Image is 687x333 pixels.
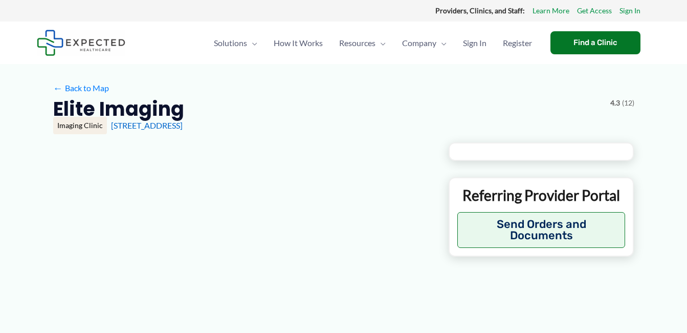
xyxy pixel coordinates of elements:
a: Sign In [619,4,640,17]
span: Menu Toggle [375,25,386,61]
img: Expected Healthcare Logo - side, dark font, small [37,30,125,56]
a: Get Access [577,4,612,17]
span: (12) [622,96,634,110]
div: Imaging Clinic [53,117,107,134]
button: Send Orders and Documents [457,212,626,248]
span: Sign In [463,25,486,61]
a: ResourcesMenu Toggle [331,25,394,61]
a: SolutionsMenu Toggle [206,25,265,61]
span: ← [53,83,63,93]
span: How It Works [274,25,323,61]
p: Referring Provider Portal [457,186,626,204]
a: How It Works [265,25,331,61]
span: 4.3 [610,96,620,110]
a: ←Back to Map [53,80,109,96]
span: Solutions [214,25,247,61]
a: Find a Clinic [550,31,640,54]
span: Register [503,25,532,61]
nav: Primary Site Navigation [206,25,540,61]
a: CompanyMenu Toggle [394,25,455,61]
h2: Elite Imaging [53,96,184,121]
a: Sign In [455,25,495,61]
a: Learn More [533,4,569,17]
span: Menu Toggle [436,25,447,61]
span: Company [402,25,436,61]
a: [STREET_ADDRESS] [111,120,183,130]
strong: Providers, Clinics, and Staff: [435,6,525,15]
a: Register [495,25,540,61]
span: Menu Toggle [247,25,257,61]
span: Resources [339,25,375,61]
